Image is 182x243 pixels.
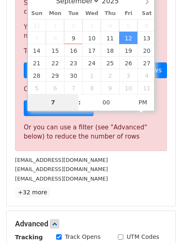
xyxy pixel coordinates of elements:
[119,57,137,69] span: September 26, 2025
[101,19,119,32] span: September 4, 2025
[82,69,101,82] span: October 1, 2025
[46,69,64,82] span: September 29, 2025
[46,19,64,32] span: September 1, 2025
[137,11,156,16] span: Sat
[119,82,137,94] span: October 10, 2025
[137,19,156,32] span: September 6, 2025
[15,176,108,182] small: [EMAIL_ADDRESS][DOMAIN_NAME]
[101,44,119,57] span: September 18, 2025
[28,11,46,16] span: Sun
[82,11,101,16] span: Wed
[137,32,156,44] span: September 13, 2025
[137,82,156,94] span: October 11, 2025
[15,219,167,228] h5: Advanced
[119,32,137,44] span: September 12, 2025
[64,57,82,69] span: September 23, 2025
[140,203,182,243] iframe: Chat Widget
[15,187,50,198] a: +32 more
[28,94,79,111] input: Hour
[46,82,64,94] span: October 6, 2025
[119,11,137,16] span: Fri
[24,47,158,56] p: To send these emails, you can either:
[119,69,137,82] span: October 3, 2025
[15,157,108,163] small: [EMAIL_ADDRESS][DOMAIN_NAME]
[15,166,108,172] small: [EMAIL_ADDRESS][DOMAIN_NAME]
[46,32,64,44] span: September 8, 2025
[46,11,64,16] span: Mon
[28,44,46,57] span: September 14, 2025
[101,57,119,69] span: September 25, 2025
[65,233,101,241] label: Track Opens
[81,94,132,111] input: Minute
[82,57,101,69] span: September 24, 2025
[28,82,46,94] span: October 5, 2025
[24,100,94,116] a: Sign up for a plan
[82,19,101,32] span: September 3, 2025
[28,57,46,69] span: September 21, 2025
[119,44,137,57] span: September 19, 2025
[28,32,46,44] span: September 7, 2025
[24,62,167,78] a: Choose a Google Sheet with fewer rows
[78,94,81,111] span: :
[101,69,119,82] span: October 2, 2025
[132,94,155,111] span: Click to toggle
[15,234,43,241] strong: Tracking
[64,69,82,82] span: September 30, 2025
[101,32,119,44] span: September 11, 2025
[24,123,158,141] div: Or you can use a filter (see "Advanced" below) to reduce the number of rows
[28,69,46,82] span: September 28, 2025
[137,57,156,69] span: September 27, 2025
[82,32,101,44] span: September 10, 2025
[46,57,64,69] span: September 22, 2025
[82,82,101,94] span: October 8, 2025
[119,19,137,32] span: September 5, 2025
[101,11,119,16] span: Thu
[82,44,101,57] span: September 17, 2025
[137,44,156,57] span: September 20, 2025
[64,82,82,94] span: October 7, 2025
[137,69,156,82] span: October 4, 2025
[28,19,46,32] span: August 31, 2025
[64,44,82,57] span: September 16, 2025
[64,11,82,16] span: Tue
[64,32,82,44] span: September 9, 2025
[101,82,119,94] span: October 9, 2025
[64,19,82,32] span: September 2, 2025
[127,233,159,241] label: UTM Codes
[24,23,158,40] p: Your current plan supports a daily maximum of .
[46,44,64,57] span: September 15, 2025
[24,85,158,94] p: Or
